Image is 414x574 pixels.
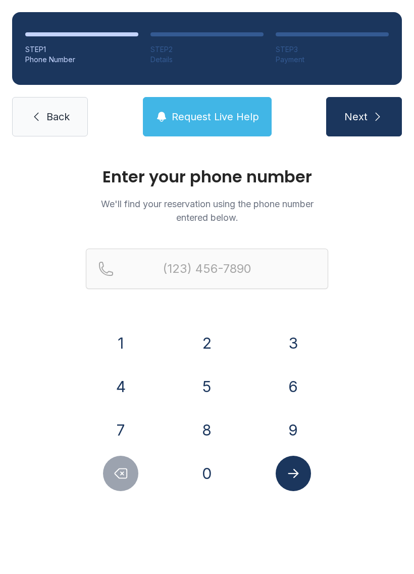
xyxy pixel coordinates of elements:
[276,369,311,404] button: 6
[189,325,225,361] button: 2
[172,110,259,124] span: Request Live Help
[276,44,389,55] div: STEP 3
[46,110,70,124] span: Back
[150,44,264,55] div: STEP 2
[103,325,138,361] button: 1
[189,369,225,404] button: 5
[25,55,138,65] div: Phone Number
[86,249,328,289] input: Reservation phone number
[189,412,225,448] button: 8
[103,369,138,404] button: 4
[344,110,368,124] span: Next
[86,169,328,185] h1: Enter your phone number
[103,412,138,448] button: 7
[25,44,138,55] div: STEP 1
[86,197,328,224] p: We'll find your reservation using the phone number entered below.
[276,456,311,491] button: Submit lookup form
[189,456,225,491] button: 0
[276,325,311,361] button: 3
[276,412,311,448] button: 9
[276,55,389,65] div: Payment
[103,456,138,491] button: Delete number
[150,55,264,65] div: Details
